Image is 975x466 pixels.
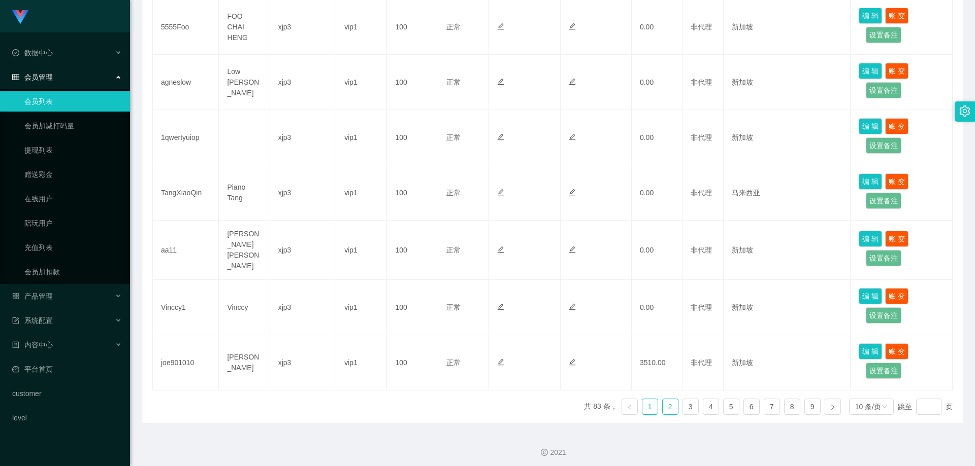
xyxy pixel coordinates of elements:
[446,189,461,197] span: 正常
[632,335,682,390] td: 3510.00
[859,8,882,24] button: 编 辑
[569,246,576,253] i: 图标: edit
[446,246,461,254] span: 正常
[724,335,851,390] td: 新加坡
[387,165,438,221] td: 100
[12,10,28,24] img: logo.9652507e.png
[724,110,851,165] td: 新加坡
[882,404,888,411] i: 图标: down
[805,399,820,414] a: 9
[691,78,712,86] span: 非代理
[683,399,698,414] a: 3
[569,189,576,196] i: 图标: edit
[219,221,270,280] td: [PERSON_NAME] [PERSON_NAME]
[153,280,219,335] td: Vinccy1
[764,399,779,414] a: 7
[24,237,122,258] a: 充值列表
[270,221,336,280] td: xjp3
[859,231,882,247] button: 编 辑
[336,335,387,390] td: vip1
[336,165,387,221] td: vip1
[12,49,19,56] i: 图标: check-circle-o
[859,118,882,134] button: 编 辑
[885,343,908,360] button: 账 变
[622,399,638,415] li: 上一页
[497,359,504,366] i: 图标: edit
[569,303,576,310] i: 图标: edit
[724,55,851,110] td: 新加坡
[446,78,461,86] span: 正常
[12,293,19,300] i: 图标: appstore-o
[885,118,908,134] button: 账 变
[642,399,658,414] a: 1
[724,165,851,221] td: 马来西亚
[24,213,122,233] a: 陪玩用户
[885,63,908,79] button: 账 变
[632,165,682,221] td: 0.00
[219,280,270,335] td: Vinccy
[446,23,461,31] span: 正常
[24,189,122,209] a: 在线用户
[682,399,699,415] li: 3
[885,231,908,247] button: 账 变
[12,359,122,379] a: 图标: dashboard平台首页
[12,316,53,325] span: 系统配置
[12,74,19,81] i: 图标: table
[743,399,760,415] li: 6
[497,303,504,310] i: 图标: edit
[859,288,882,304] button: 编 辑
[153,335,219,390] td: joe901010
[859,63,882,79] button: 编 辑
[12,408,122,428] a: level
[446,359,461,367] span: 正常
[569,78,576,85] i: 图标: edit
[24,164,122,185] a: 赠送彩金
[336,280,387,335] td: vip1
[219,55,270,110] td: Low [PERSON_NAME]
[336,110,387,165] td: vip1
[691,303,712,311] span: 非代理
[153,165,219,221] td: TangXiaoQin
[270,55,336,110] td: xjp3
[569,133,576,140] i: 图标: edit
[959,105,970,117] i: 图标: setting
[446,133,461,141] span: 正常
[153,55,219,110] td: agneslow
[885,8,908,24] button: 账 变
[785,399,800,414] a: 8
[866,250,901,266] button: 设置备注
[270,280,336,335] td: xjp3
[12,292,53,300] span: 产品管理
[153,221,219,280] td: aa11
[497,189,504,196] i: 图标: edit
[703,399,719,414] a: 4
[764,399,780,415] li: 7
[724,221,851,280] td: 新加坡
[866,363,901,379] button: 设置备注
[784,399,800,415] li: 8
[632,110,682,165] td: 0.00
[12,383,122,404] a: customer
[12,341,19,348] i: 图标: profile
[724,280,851,335] td: 新加坡
[859,173,882,190] button: 编 辑
[12,73,53,81] span: 会员管理
[24,91,122,112] a: 会员列表
[866,193,901,209] button: 设置备注
[825,399,841,415] li: 下一页
[12,341,53,349] span: 内容中心
[724,399,739,414] a: 5
[855,399,881,414] div: 10 条/页
[12,49,53,57] span: 数据中心
[270,110,336,165] td: xjp3
[866,307,901,324] button: 设置备注
[219,165,270,221] td: Piano Tang
[662,399,678,415] li: 2
[691,189,712,197] span: 非代理
[387,221,438,280] td: 100
[270,165,336,221] td: xjp3
[569,23,576,30] i: 图标: edit
[24,116,122,136] a: 会员加减打码量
